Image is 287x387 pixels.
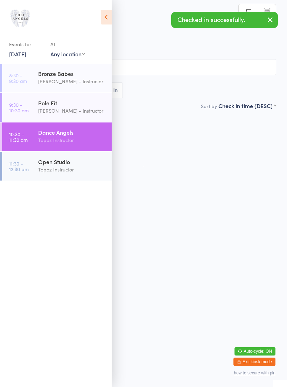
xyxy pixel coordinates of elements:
a: 8:30 -9:30 amBronze Babes[PERSON_NAME] - Instructor [2,64,112,92]
div: Any location [50,50,85,58]
button: Exit kiosk mode [233,358,275,366]
time: 10:30 - 11:30 am [9,131,28,142]
div: Pole Fit [38,99,106,107]
time: 11:30 - 12:30 pm [9,161,29,172]
div: Open Studio [38,158,106,166]
h2: Open Studio Check-in [11,17,276,29]
div: Dance Angels [38,128,106,136]
a: [DATE] [9,50,26,58]
div: Check in time (DESC) [218,102,276,110]
div: At [50,38,85,50]
span: Topaz Instructor [11,40,265,47]
span: [DATE] 11:30am [11,33,265,40]
div: [PERSON_NAME] - Instructor [38,77,106,85]
div: Events for [9,38,43,50]
div: Topaz Instructor [38,166,106,174]
label: Sort by [201,103,217,110]
input: Search [11,59,276,75]
img: Pole Angels [7,5,33,31]
div: Topaz Instructor [38,136,106,144]
a: 10:30 -11:30 amDance AngelsTopaz Instructor [2,122,112,151]
a: 9:30 -10:30 amPole Fit[PERSON_NAME] - Instructor [2,93,112,122]
button: Auto-cycle: ON [234,347,275,356]
time: 9:30 - 10:30 am [9,102,29,113]
div: [PERSON_NAME] - Instructor [38,107,106,115]
time: 8:30 - 9:30 am [9,72,27,84]
a: 11:30 -12:30 pmOpen StudioTopaz Instructor [2,152,112,181]
span: Pole Angels Studio [11,47,276,54]
div: Bronze Babes [38,70,106,77]
div: Checked in successfully. [171,12,278,28]
button: how to secure with pin [234,371,275,375]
